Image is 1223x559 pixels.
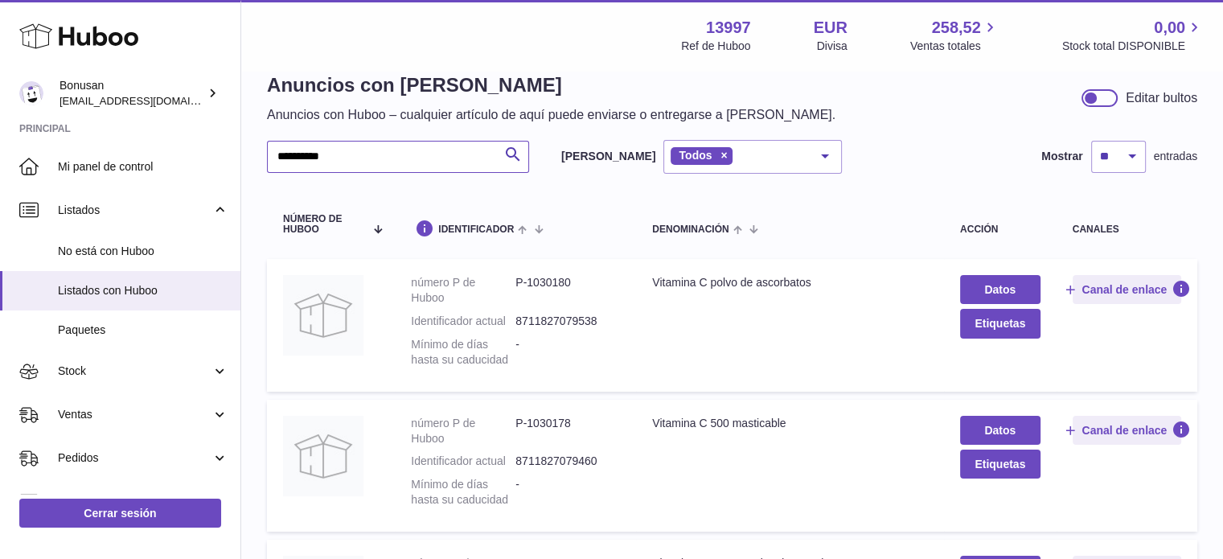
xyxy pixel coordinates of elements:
strong: 13997 [706,17,751,39]
span: No está con Huboo [58,244,228,259]
button: Canal de enlace [1073,416,1181,445]
div: Divisa [817,39,847,54]
dt: Mínimo de días hasta su caducidad [411,477,515,508]
dd: 8711827079460 [515,454,620,469]
dd: 8711827079538 [515,314,620,329]
span: Todos [679,149,712,162]
button: Etiquetas [960,309,1040,338]
h1: Anuncios con [PERSON_NAME] [267,72,835,98]
span: 0,00 [1154,17,1185,39]
span: entradas [1154,149,1197,164]
span: Uso [58,494,228,509]
span: Ventas [58,407,211,422]
button: Canal de enlace [1073,275,1181,304]
div: Vitamina C polvo de ascorbatos [652,275,928,290]
span: Canal de enlace [1081,282,1167,297]
a: Datos [960,416,1040,445]
span: [EMAIL_ADDRESS][DOMAIN_NAME] [60,94,236,107]
span: Listados [58,203,211,218]
dd: P-1030178 [515,416,620,446]
span: Ventas totales [910,39,999,54]
img: info@bonusan.es [19,81,43,105]
span: denominación [652,224,728,235]
button: Etiquetas [960,450,1040,479]
span: número de Huboo [283,214,365,235]
p: Anuncios con Huboo – cualquier artículo de aquí puede enviarse o entregarse a [PERSON_NAME]. [267,106,835,124]
dt: Identificador actual [411,454,515,469]
span: Pedidos [58,450,211,466]
span: Stock [58,364,211,379]
div: acción [960,224,1040,235]
a: 0,00 Stock total DISPONIBLE [1062,17,1204,54]
span: Canal de enlace [1081,423,1167,438]
dt: Mínimo de días hasta su caducidad [411,337,515,368]
div: Editar bultos [1126,89,1197,107]
a: Cerrar sesión [19,499,221,528]
div: canales [1073,224,1181,235]
a: 258,52 Ventas totales [910,17,999,54]
label: Mostrar [1041,149,1082,164]
div: Bonusan [60,78,204,109]
a: Datos [960,275,1040,304]
span: Stock total DISPONIBLE [1062,39,1204,54]
img: Vitamina C 500 masticable [283,416,363,496]
div: Vitamina C 500 masticable [652,416,928,431]
span: Mi panel de control [58,159,228,175]
img: Vitamina C polvo de ascorbatos [283,275,363,356]
dt: número P de Huboo [411,275,515,306]
div: Ref de Huboo [681,39,750,54]
dd: P-1030180 [515,275,620,306]
dt: Identificador actual [411,314,515,329]
span: Paquetes [58,323,228,338]
span: identificador [438,224,514,235]
strong: EUR [814,17,847,39]
span: 258,52 [932,17,981,39]
span: Listados con Huboo [58,283,228,298]
label: [PERSON_NAME] [561,149,655,164]
dt: número P de Huboo [411,416,515,446]
dd: - [515,477,620,508]
dd: - [515,337,620,368]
